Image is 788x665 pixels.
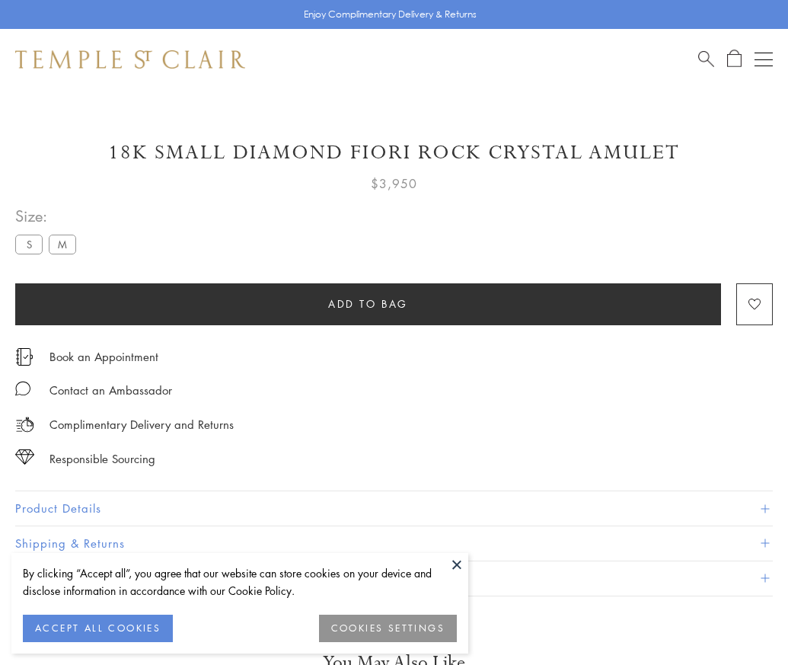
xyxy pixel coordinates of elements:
[328,296,408,312] span: Add to bag
[15,348,33,366] img: icon_appointment.svg
[49,381,172,400] div: Contact an Ambassador
[15,415,34,434] img: icon_delivery.svg
[15,491,773,526] button: Product Details
[15,283,721,325] button: Add to bag
[304,7,477,22] p: Enjoy Complimentary Delivery & Returns
[49,348,158,365] a: Book an Appointment
[49,235,76,254] label: M
[15,139,773,166] h1: 18K Small Diamond Fiori Rock Crystal Amulet
[23,615,173,642] button: ACCEPT ALL COOKIES
[23,564,457,599] div: By clicking “Accept all”, you agree that our website can store cookies on your device and disclos...
[49,449,155,468] div: Responsible Sourcing
[15,203,82,229] span: Size:
[371,174,417,193] span: $3,950
[15,449,34,465] img: icon_sourcing.svg
[15,235,43,254] label: S
[49,415,234,434] p: Complimentary Delivery and Returns
[755,50,773,69] button: Open navigation
[698,50,714,69] a: Search
[15,526,773,561] button: Shipping & Returns
[15,50,245,69] img: Temple St. Clair
[727,50,742,69] a: Open Shopping Bag
[15,381,30,396] img: MessageIcon-01_2.svg
[319,615,457,642] button: COOKIES SETTINGS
